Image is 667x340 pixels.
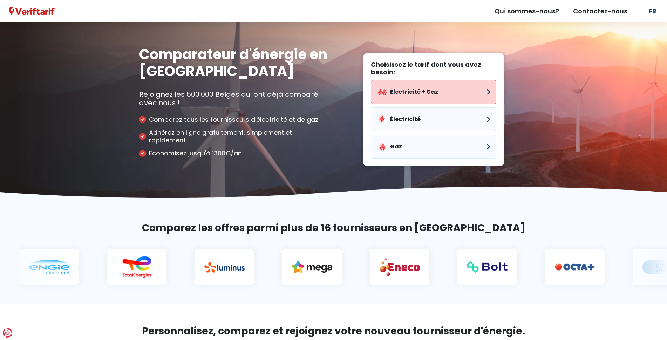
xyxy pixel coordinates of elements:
[9,7,55,16] img: Veriftarif logo
[139,116,328,124] li: Comparez tous les fournisseurs d'électricité et de gaz
[371,135,496,159] button: Gaz
[29,260,69,274] img: Engie electrabel
[139,46,328,80] h1: Comparateur d'énergie en [GEOGRAPHIC_DATA]
[9,7,55,16] a: Veriftarif
[379,258,420,276] img: Eneco
[371,61,496,76] label: Choisissez le tarif dont vous avez besoin:
[139,90,328,107] p: Rejoignez les 500.000 Belges qui ont déjà comparé avec nous !
[371,80,496,104] button: Électricité + Gaz
[554,263,595,271] img: Octa +
[139,149,328,157] li: Economisez jusqu'à 1300€/an
[116,256,157,278] img: Total Energies
[139,324,528,339] h2: Personnalisez, comparez et rejoignez votre nouveau fournisseur d'énergie.
[467,261,507,273] img: Bolt
[139,221,528,235] h2: Comparez les offres parmi plus de 16 fournisseurs en [GEOGRAPHIC_DATA]
[292,261,332,273] img: Mega
[371,107,496,131] button: Électricité
[139,129,328,144] li: Adhérez en ligne gratuitement, simplement et rapidement
[204,262,244,273] img: Luminus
